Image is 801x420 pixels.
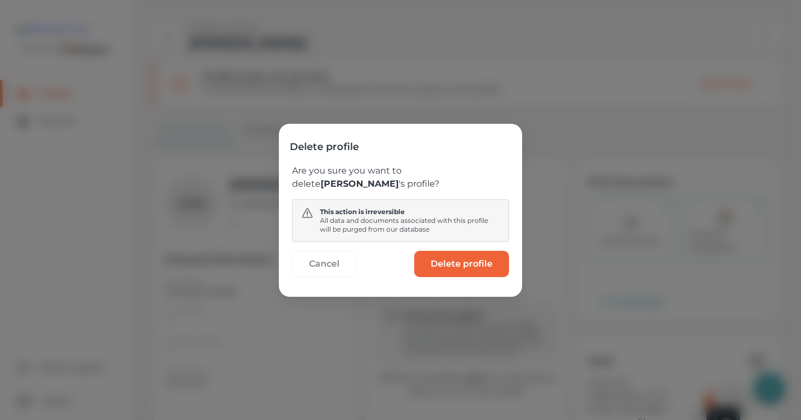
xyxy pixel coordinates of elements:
button: Cancel [292,251,357,277]
h4: Delete profile [290,140,359,153]
button: Delete profile [414,251,509,277]
p: All data and documents associated with this profile will be purged from our database [320,216,500,234]
p: Are you sure you want to delete 's profile? [292,164,509,191]
b: [PERSON_NAME] [321,179,399,189]
p: This action is irreversible [320,208,500,216]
